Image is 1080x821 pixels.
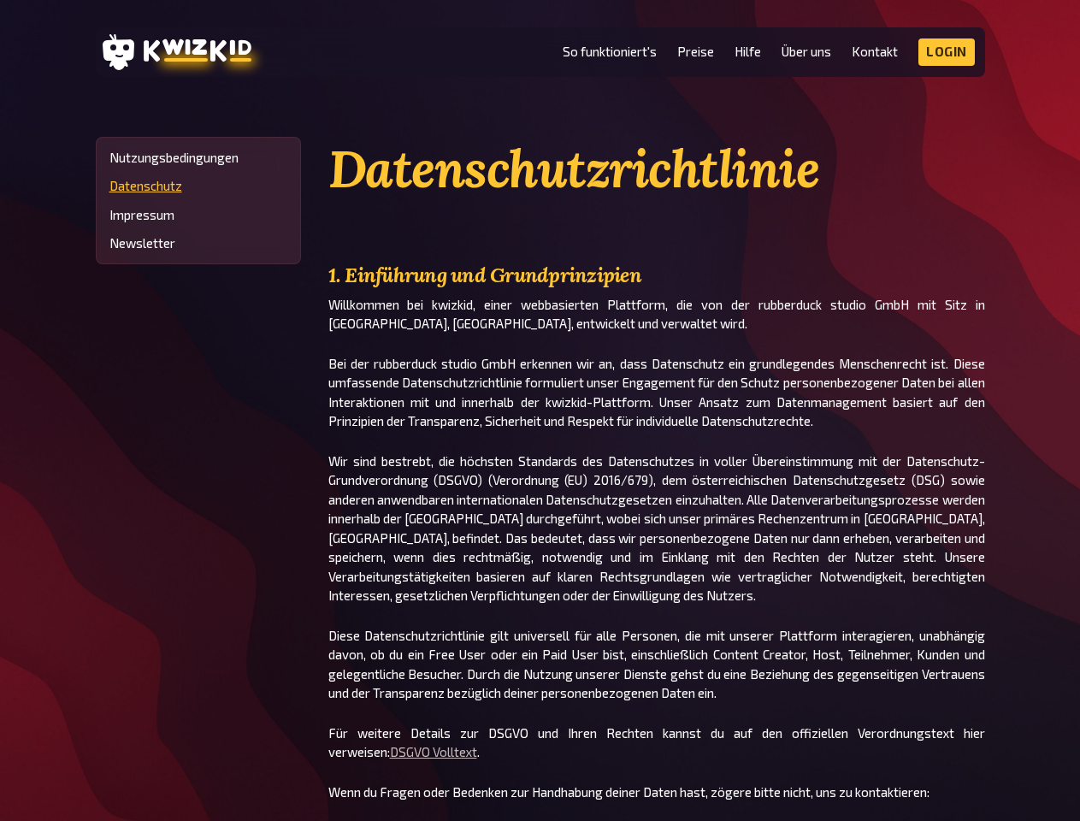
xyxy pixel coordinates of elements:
[109,236,287,251] a: Newsletter
[328,452,985,605] p: Wir sind bestrebt, die höchsten Standards des Datenschutzes in voller Übereinstimmung mit der Dat...
[109,151,287,165] a: Nutzungsbedingungen
[918,38,975,66] a: Login
[390,744,477,759] a: DSGVO Volltext
[109,179,287,193] a: Datenschutz
[677,44,714,59] a: Preise
[563,44,657,59] a: So funktioniert's
[109,208,287,222] a: Impressum
[735,44,761,59] a: Hilfe
[328,783,985,802] p: Wenn du Fragen oder Bedenken zur Handhabung deiner Daten hast, zögere bitte nicht, uns zu kontakt...
[328,724,985,762] p: Für weitere Details zur DSGVO und Ihren Rechten kannst du auf den offiziellen Verordnungstext hie...
[328,626,985,703] p: Diese Datenschutzrichtlinie gilt universell für alle Personen, die mit unserer Plattform interagi...
[328,354,985,431] p: Bei der rubberduck studio GmbH erkennen wir an, dass Datenschutz ein grundlegendes Menschenrecht ...
[852,44,898,59] a: Kontakt
[328,256,985,295] h2: 1. Einführung und Grundprinzipien
[328,295,985,334] p: Willkommen bei kwizkid, einer webbasierten Plattform, die von der rubberduck studio GmbH mit Sitz...
[328,137,985,201] h1: Datenschutz­richtlinie
[782,44,831,59] a: Über uns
